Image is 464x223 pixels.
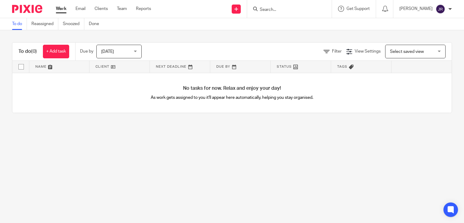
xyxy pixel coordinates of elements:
[89,18,104,30] a: Done
[56,6,66,12] a: Work
[355,49,381,53] span: View Settings
[31,18,58,30] a: Reassigned
[95,6,108,12] a: Clients
[18,48,37,55] h1: To do
[122,95,342,101] p: As work gets assigned to you it'll appear here automatically, helping you stay organised.
[117,6,127,12] a: Team
[390,50,424,54] span: Select saved view
[332,49,342,53] span: Filter
[12,85,452,92] h4: No tasks for now. Relax and enjoy your day!
[63,18,84,30] a: Snoozed
[346,7,370,11] span: Get Support
[12,18,27,30] a: To do
[43,45,69,58] a: + Add task
[31,49,37,54] span: (0)
[436,4,445,14] img: svg%3E
[399,6,433,12] p: [PERSON_NAME]
[12,5,42,13] img: Pixie
[76,6,85,12] a: Email
[337,65,347,68] span: Tags
[259,7,314,13] input: Search
[80,48,93,54] p: Due by
[136,6,151,12] a: Reports
[101,50,114,54] span: [DATE]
